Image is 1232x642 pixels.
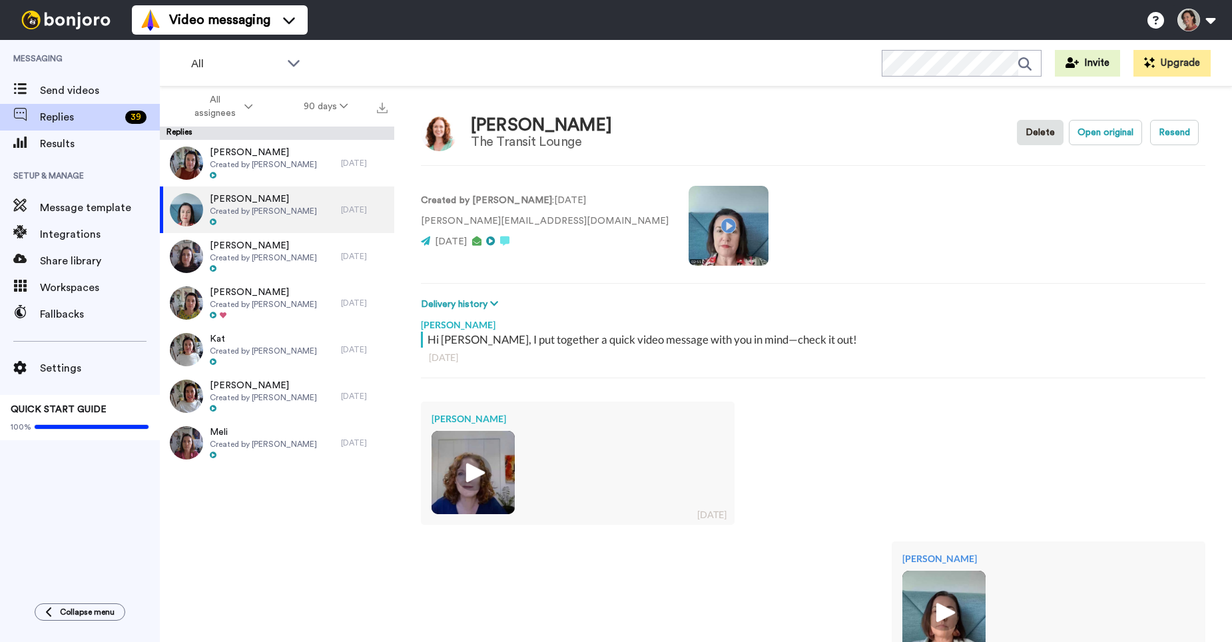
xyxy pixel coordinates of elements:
span: Collapse menu [60,607,115,617]
img: b229309e-9884-4726-8752-e48f42999322-thumb.jpg [170,426,203,460]
a: [PERSON_NAME]Created by [PERSON_NAME][DATE] [160,373,394,420]
a: MeliCreated by [PERSON_NAME][DATE] [160,420,394,466]
div: [DATE] [341,251,388,262]
span: Created by [PERSON_NAME] [210,439,317,450]
span: Integrations [40,226,160,242]
img: e0a26571-87ff-4a54-ac7d-0867663f1464-thumb.jpg [170,286,203,320]
img: bj-logo-header-white.svg [16,11,116,29]
span: Message template [40,200,160,216]
span: All assignees [188,93,242,120]
span: Fallbacks [40,306,160,322]
div: [PERSON_NAME] [421,312,1205,332]
button: Resend [1150,120,1199,145]
span: [PERSON_NAME] [210,379,317,392]
span: [PERSON_NAME] [210,286,317,299]
div: [DATE] [341,391,388,402]
p: : [DATE] [421,194,669,208]
span: Created by [PERSON_NAME] [210,159,317,170]
button: 90 days [278,95,374,119]
span: Meli [210,426,317,439]
img: ic_play_thick.png [926,594,962,631]
button: All assignees [162,88,278,125]
span: Workspaces [40,280,160,296]
img: vm-color.svg [140,9,161,31]
span: Video messaging [169,11,270,29]
a: [PERSON_NAME]Created by [PERSON_NAME][DATE] [160,186,394,233]
div: [DATE] [341,438,388,448]
button: Open original [1069,120,1142,145]
img: e51ec66a-75f5-4bdf-9fb3-b2215149164a-thumb.jpg [170,380,203,413]
span: Send videos [40,83,160,99]
a: [PERSON_NAME]Created by [PERSON_NAME][DATE] [160,233,394,280]
button: Delivery history [421,297,502,312]
span: All [191,56,280,72]
div: [DATE] [429,351,1197,364]
div: [DATE] [341,158,388,168]
a: [PERSON_NAME]Created by [PERSON_NAME][DATE] [160,140,394,186]
p: [PERSON_NAME][EMAIL_ADDRESS][DOMAIN_NAME] [421,214,669,228]
img: 44e20223-01a2-4058-b465-1ab676b59088-thumb.jpg [432,431,515,514]
div: [PERSON_NAME] [471,116,612,135]
img: 42440f3f-7ab8-4073-8316-698045901fe5-thumb.jpg [170,240,203,273]
span: [PERSON_NAME] [210,192,317,206]
img: Image of Shandra [421,115,458,151]
div: [DATE] [341,204,388,215]
div: [DATE] [697,508,727,521]
a: KatCreated by [PERSON_NAME][DATE] [160,326,394,373]
span: Created by [PERSON_NAME] [210,392,317,403]
button: Collapse menu [35,603,125,621]
div: [PERSON_NAME] [902,552,1195,565]
div: Replies [160,127,394,140]
div: 39 [125,111,147,124]
img: a1bd0692-3218-4cbb-916f-b14c9b10bc26-thumb.jpg [170,193,203,226]
button: Export all results that match these filters now. [373,97,392,117]
span: Created by [PERSON_NAME] [210,346,317,356]
div: [DATE] [341,344,388,355]
img: b7e39fa9-a765-48d1-b391-af058867b585-thumb.jpg [170,333,203,366]
div: [DATE] [341,298,388,308]
span: [DATE] [435,237,467,246]
span: Results [40,136,160,152]
span: Replies [40,109,120,125]
span: Created by [PERSON_NAME] [210,252,317,263]
span: Created by [PERSON_NAME] [210,206,317,216]
button: Delete [1017,120,1064,145]
span: [PERSON_NAME] [210,146,317,159]
span: [PERSON_NAME] [210,239,317,252]
div: The Transit Lounge [471,135,612,149]
span: Settings [40,360,160,376]
button: Invite [1055,50,1120,77]
div: Hi [PERSON_NAME], I put together a quick video message with you in mind—check it out! [428,332,1202,348]
strong: Created by [PERSON_NAME] [421,196,552,205]
span: Share library [40,253,160,269]
span: Created by [PERSON_NAME] [210,299,317,310]
span: Kat [210,332,317,346]
a: [PERSON_NAME]Created by [PERSON_NAME][DATE] [160,280,394,326]
div: [PERSON_NAME] [432,412,724,426]
span: 100% [11,422,31,432]
span: QUICK START GUIDE [11,405,107,414]
button: Upgrade [1133,50,1211,77]
img: 3481b16b-d7bc-47dd-a8da-493ab62b21e8-thumb.jpg [170,147,203,180]
img: export.svg [377,103,388,113]
img: ic_play_thick.png [455,454,491,491]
